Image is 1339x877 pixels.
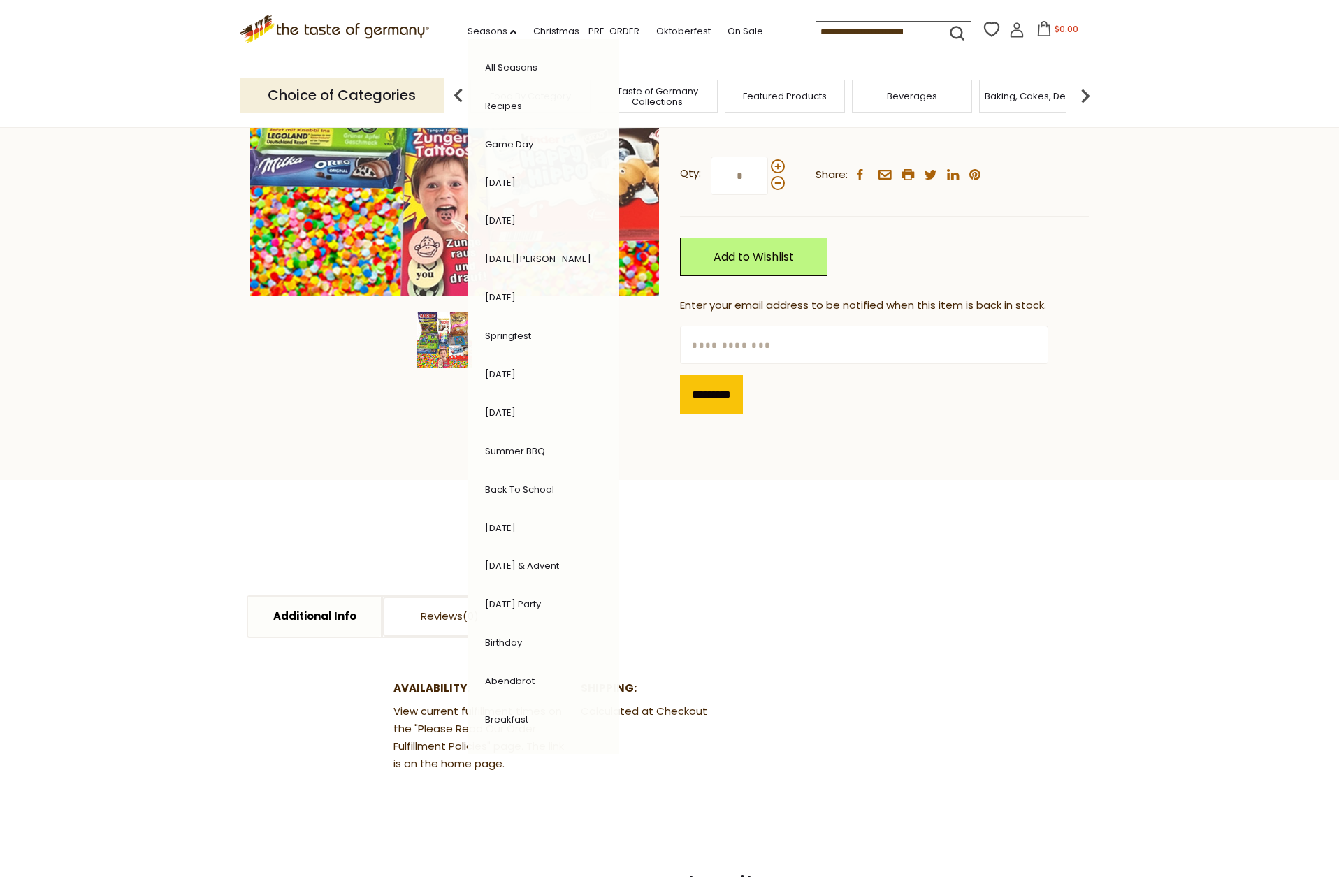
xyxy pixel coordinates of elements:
[887,91,937,101] a: Beverages
[485,406,516,419] a: [DATE]
[485,521,516,535] a: [DATE]
[485,444,545,458] a: Summer BBQ
[656,24,711,39] a: Oktoberfest
[485,597,541,611] a: [DATE] Party
[383,597,516,637] a: Reviews
[985,91,1093,101] a: Baking, Cakes, Desserts
[485,138,533,151] a: Game Day
[1027,21,1087,42] button: $0.00
[728,24,763,39] a: On Sale
[1055,23,1078,35] span: $0.00
[485,214,516,227] a: [DATE]
[1071,82,1099,110] img: next arrow
[602,86,714,107] a: Taste of Germany Collections
[248,597,381,637] a: Additional Info
[485,329,531,342] a: Springfest
[444,82,472,110] img: previous arrow
[485,713,528,726] a: Breakfast
[240,78,444,113] p: Choice of Categories
[581,680,758,697] dt: Shipping:
[485,99,522,113] a: Recipes
[485,483,554,496] a: Back to School
[816,166,848,184] span: Share:
[485,61,537,74] a: All Seasons
[468,24,516,39] a: Seasons
[533,24,639,39] a: Christmas - PRE-ORDER
[680,238,827,276] a: Add to Wishlist
[485,176,516,189] a: [DATE]
[485,636,522,649] a: Birthday
[393,703,571,773] dd: View current fulfillment times on the "Please Read Our Order Fulfillment Policies" page. The link...
[743,91,827,101] a: Featured Products
[680,297,1089,314] div: Enter your email address to be notified when this item is back in stock.
[680,165,701,182] strong: Qty:
[581,703,758,720] dd: Calculated at Checkout
[485,674,535,688] a: Abendbrot
[711,157,768,195] input: Qty:
[485,368,516,381] a: [DATE]
[485,252,591,266] a: [DATE][PERSON_NAME]
[485,559,559,572] a: [DATE] & Advent
[393,680,571,697] dt: Availability:
[417,312,472,368] img: The Taste of Germany Back To School Collection
[485,291,516,304] a: [DATE]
